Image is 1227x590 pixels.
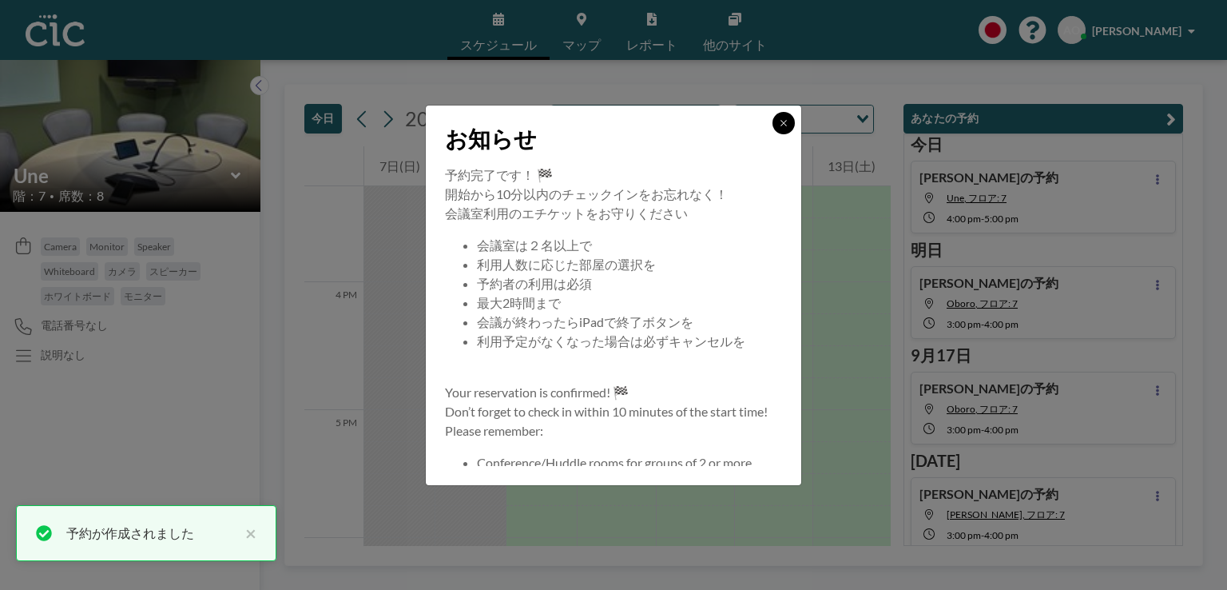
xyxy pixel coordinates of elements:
[445,186,728,201] span: 開始から10分以内のチェックインをお忘れなく！
[445,167,553,182] span: 予約完了です！ 🏁
[445,205,688,221] span: 会議室利用のエチケットをお守りください
[477,237,592,253] span: 会議室は２名以上で
[445,423,543,438] span: Please remember:
[445,385,629,400] span: Your reservation is confirmed! 🏁
[477,295,561,310] span: 最大2時間まで
[237,524,256,543] button: close
[477,314,693,329] span: 会議が終わったらiPadで終了ボタンを
[477,455,752,470] span: Conference/Huddle rooms for groups of 2 or more
[477,333,745,349] span: 利用予定がなくなった場合は必ずキャンセルを
[445,125,537,153] span: お知らせ
[477,257,656,272] span: 利用人数に応じた部屋の選択を
[477,276,592,291] span: 予約者の利用は必須
[445,404,768,419] span: Don’t forget to check in within 10 minutes of the start time!
[66,524,237,543] div: 予約が作成されました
